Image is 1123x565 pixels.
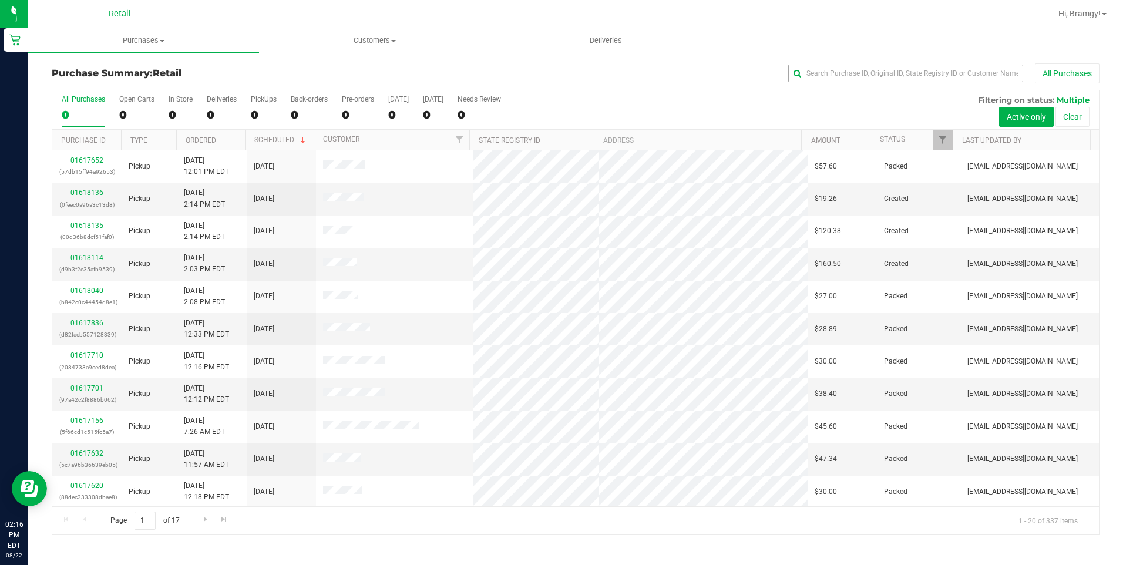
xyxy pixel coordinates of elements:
span: [EMAIL_ADDRESS][DOMAIN_NAME] [967,486,1078,497]
div: 0 [62,108,105,122]
input: Search Purchase ID, Original ID, State Registry ID or Customer Name... [788,65,1023,82]
span: [DATE] 2:14 PM EDT [184,220,225,243]
a: 01617156 [70,416,103,425]
p: (00d36b8dcf51faf0) [59,231,115,243]
a: Amount [811,136,840,144]
a: Customer [323,135,359,143]
span: [DATE] [254,193,274,204]
span: Packed [884,291,907,302]
div: 0 [458,108,501,122]
span: Pickup [129,388,150,399]
span: $28.89 [815,324,837,335]
span: Created [884,193,909,204]
p: (57db15ff94a92653) [59,166,115,177]
span: $19.26 [815,193,837,204]
a: 01618135 [70,221,103,230]
span: $30.00 [815,486,837,497]
a: Filter [450,130,469,150]
button: Active only [999,107,1054,127]
span: Packed [884,388,907,399]
span: Packed [884,453,907,465]
span: $47.34 [815,453,837,465]
span: Pickup [129,421,150,432]
p: (b842c0c44454d8e1) [59,297,115,308]
span: [DATE] 12:18 PM EDT [184,480,229,503]
a: Scheduled [254,136,308,144]
span: [EMAIL_ADDRESS][DOMAIN_NAME] [967,193,1078,204]
p: (d9b3f2e35afb9539) [59,264,115,275]
span: [DATE] 2:03 PM EDT [184,253,225,275]
div: Back-orders [291,95,328,103]
span: Purchases [28,35,259,46]
span: [EMAIL_ADDRESS][DOMAIN_NAME] [967,291,1078,302]
span: Customers [260,35,489,46]
span: Retail [109,9,131,19]
div: Needs Review [458,95,501,103]
span: [DATE] [254,388,274,399]
span: [EMAIL_ADDRESS][DOMAIN_NAME] [967,226,1078,237]
a: Filter [933,130,953,150]
span: [EMAIL_ADDRESS][DOMAIN_NAME] [967,453,1078,465]
span: Page of 17 [100,512,189,530]
span: Packed [884,486,907,497]
span: Created [884,226,909,237]
span: [DATE] 7:26 AM EDT [184,415,225,438]
span: Pickup [129,291,150,302]
h3: Purchase Summary: [52,68,401,79]
a: Ordered [186,136,216,144]
span: [DATE] 2:14 PM EDT [184,187,225,210]
span: [DATE] 12:16 PM EDT [184,350,229,372]
span: [DATE] [254,453,274,465]
div: 0 [207,108,237,122]
p: (2084733a9ced8dea) [59,362,115,373]
a: Deliveries [490,28,721,53]
button: Clear [1055,107,1090,127]
span: Multiple [1057,95,1090,105]
a: 01617620 [70,482,103,490]
a: Go to the next page [197,512,214,527]
a: Type [130,136,147,144]
span: [DATE] 11:57 AM EDT [184,448,229,470]
span: [EMAIL_ADDRESS][DOMAIN_NAME] [967,356,1078,367]
a: 01618114 [70,254,103,262]
span: Pickup [129,226,150,237]
a: Purchase ID [61,136,106,144]
div: [DATE] [388,95,409,103]
p: (0feec0a96a3c13d8) [59,199,115,210]
span: Pickup [129,356,150,367]
a: 01617632 [70,449,103,458]
span: [DATE] [254,161,274,172]
a: Purchases [28,28,259,53]
span: Pickup [129,258,150,270]
div: [DATE] [423,95,443,103]
div: PickUps [251,95,277,103]
inline-svg: Retail [9,34,21,46]
div: 0 [291,108,328,122]
span: [DATE] 12:01 PM EDT [184,155,229,177]
span: $45.60 [815,421,837,432]
span: $30.00 [815,356,837,367]
div: 0 [251,108,277,122]
div: Pre-orders [342,95,374,103]
span: [DATE] [254,291,274,302]
p: 02:16 PM EDT [5,519,23,551]
span: Packed [884,324,907,335]
span: Pickup [129,161,150,172]
span: [DATE] [254,421,274,432]
a: Last Updated By [962,136,1021,144]
span: [DATE] 12:33 PM EDT [184,318,229,340]
button: All Purchases [1035,63,1100,83]
span: [DATE] [254,258,274,270]
span: Retail [153,68,181,79]
a: 01617710 [70,351,103,359]
th: Address [594,130,801,150]
a: Go to the last page [216,512,233,527]
span: [EMAIL_ADDRESS][DOMAIN_NAME] [967,258,1078,270]
div: Deliveries [207,95,237,103]
span: Pickup [129,193,150,204]
input: 1 [135,512,156,530]
p: (d82facb557128339) [59,329,115,340]
p: (5f66cd1c515fc5a7) [59,426,115,438]
div: 0 [169,108,193,122]
span: Pickup [129,486,150,497]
